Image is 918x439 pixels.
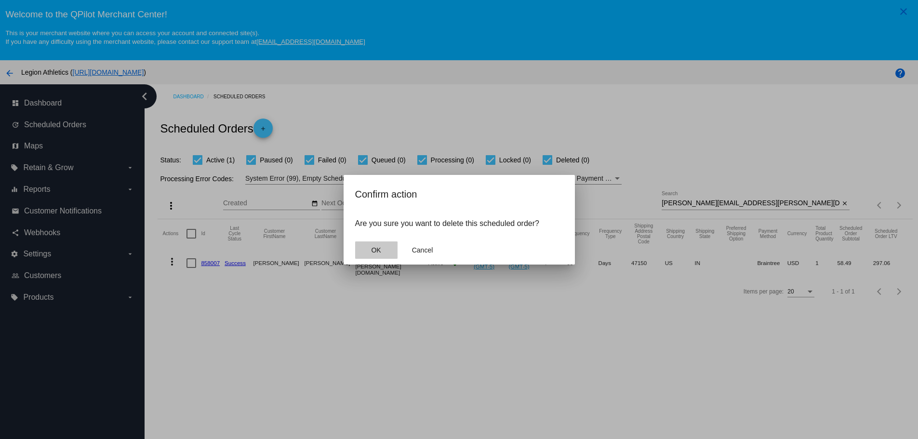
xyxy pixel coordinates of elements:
[355,241,398,259] button: Close dialog
[355,186,563,202] h2: Confirm action
[371,246,381,254] span: OK
[355,219,563,228] p: Are you sure you want to delete this scheduled order?
[401,241,444,259] button: Close dialog
[412,246,433,254] span: Cancel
